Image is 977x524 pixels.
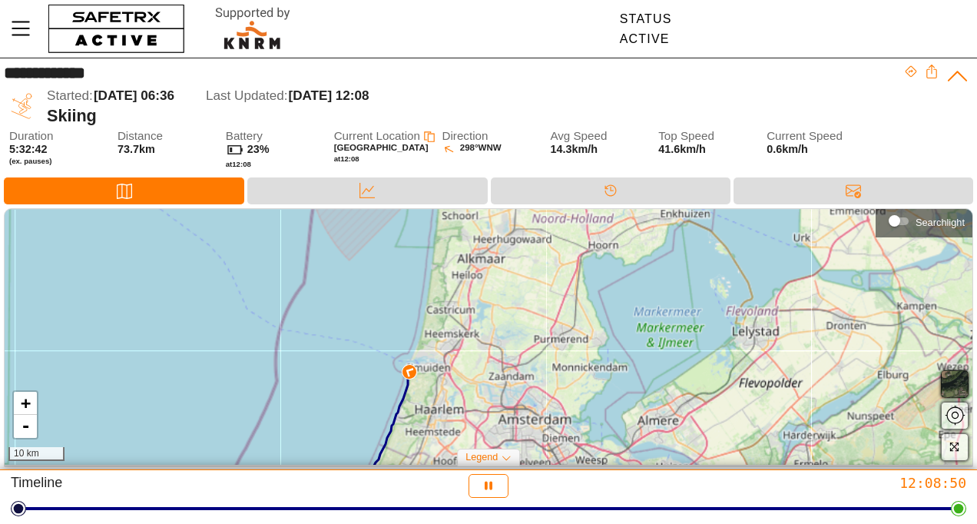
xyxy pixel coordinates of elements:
[4,88,39,124] img: SKIING.svg
[658,130,757,143] span: Top Speed
[288,88,369,103] span: [DATE] 12:08
[4,177,244,204] div: Map
[206,88,287,103] span: Last Updated:
[47,88,93,103] span: Started:
[767,130,865,143] span: Current Speed
[9,143,48,155] span: 5:32:42
[883,210,965,233] div: Searchlight
[226,160,251,168] span: at 12:08
[916,217,965,228] div: Searchlight
[442,130,541,143] span: Direction
[47,106,904,126] div: Skiing
[11,474,326,498] div: Timeline
[479,143,502,156] span: WNW
[651,474,966,492] div: 12:08:50
[247,143,270,155] span: 23%
[9,157,108,166] span: (ex. pauses)
[197,4,308,54] img: RescueLogo.svg
[550,143,598,155] span: 14.3km/h
[658,143,706,155] span: 41.6km/h
[620,32,672,46] div: Active
[14,392,37,415] a: Zoom in
[226,130,324,143] span: Battery
[334,143,429,152] span: [GEOGRAPHIC_DATA]
[14,415,37,438] a: Zoom out
[118,130,216,143] span: Distance
[465,452,498,463] span: Legend
[118,143,155,155] span: 73.7km
[334,129,420,142] span: Current Location
[734,177,973,204] div: Messages
[491,177,730,204] div: Timeline
[767,143,865,156] span: 0.6km/h
[8,447,65,461] div: 10 km
[402,364,417,379] img: PathDirectionCurrent.svg
[9,130,108,143] span: Duration
[620,12,672,26] div: Status
[334,154,359,163] span: at 12:08
[94,88,174,103] span: [DATE] 06:36
[247,177,487,204] div: Data
[460,143,479,156] span: 298°
[550,130,648,143] span: Avg Speed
